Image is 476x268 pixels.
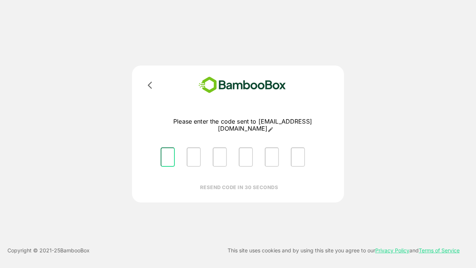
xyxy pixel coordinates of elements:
input: Please enter OTP character 6 [291,147,305,167]
input: Please enter OTP character 1 [161,147,175,167]
p: Please enter the code sent to [EMAIL_ADDRESS][DOMAIN_NAME] [155,118,331,133]
img: bamboobox [188,74,297,96]
input: Please enter OTP character 2 [187,147,201,167]
input: Please enter OTP character 5 [265,147,279,167]
p: Copyright © 2021- 25 BambooBox [7,246,90,255]
a: Terms of Service [419,247,460,253]
p: This site uses cookies and by using this site you agree to our and [228,246,460,255]
input: Please enter OTP character 4 [239,147,253,167]
input: Please enter OTP character 3 [213,147,227,167]
a: Privacy Policy [375,247,409,253]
